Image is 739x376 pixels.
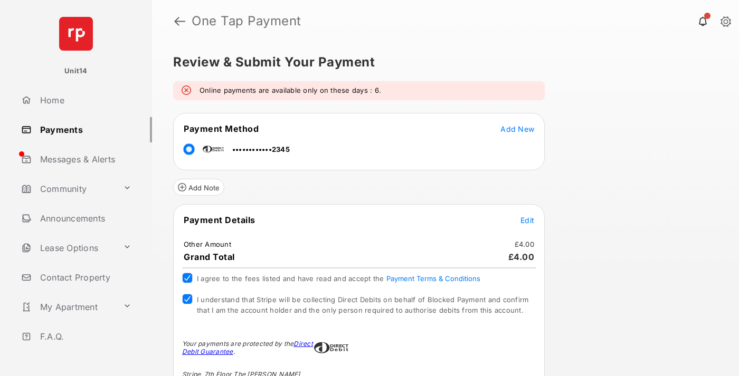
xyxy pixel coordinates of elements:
[17,265,152,290] a: Contact Property
[17,117,152,142] a: Payments
[173,56,709,69] h5: Review & Submit Your Payment
[184,123,259,134] span: Payment Method
[17,294,119,320] a: My Apartment
[17,147,152,172] a: Messages & Alerts
[192,15,301,27] strong: One Tap Payment
[514,239,535,249] td: £4.00
[17,176,119,201] a: Community
[59,17,93,51] img: svg+xml;base64,PHN2ZyB4bWxucz0iaHR0cDovL3d3dy53My5vcmcvMjAwMC9zdmciIHdpZHRoPSI2NCIgaGVpZ2h0PSI2NC...
[500,124,534,133] span: Add New
[17,235,119,261] a: Lease Options
[182,340,313,355] a: Direct Debit Guarantee
[17,88,152,113] a: Home
[386,274,480,283] button: I agree to the fees listed and have read and accept the
[182,340,314,355] div: Your payments are protected by the .
[197,295,528,314] span: I understand that Stripe will be collecting Direct Debits on behalf of Blocked Payment and confir...
[500,123,534,134] button: Add New
[520,216,534,225] span: Edit
[184,252,235,262] span: Grand Total
[17,206,152,231] a: Announcements
[183,239,232,249] td: Other Amount
[520,215,534,225] button: Edit
[17,324,152,349] a: F.A.Q.
[197,274,480,283] span: I agree to the fees listed and have read and accept the
[64,66,88,76] p: Unit14
[232,145,290,153] span: ••••••••••••2345
[508,252,535,262] span: £4.00
[184,215,255,225] span: Payment Details
[173,179,224,196] button: Add Note
[200,85,381,96] em: Online payments are available only on these days : 6.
